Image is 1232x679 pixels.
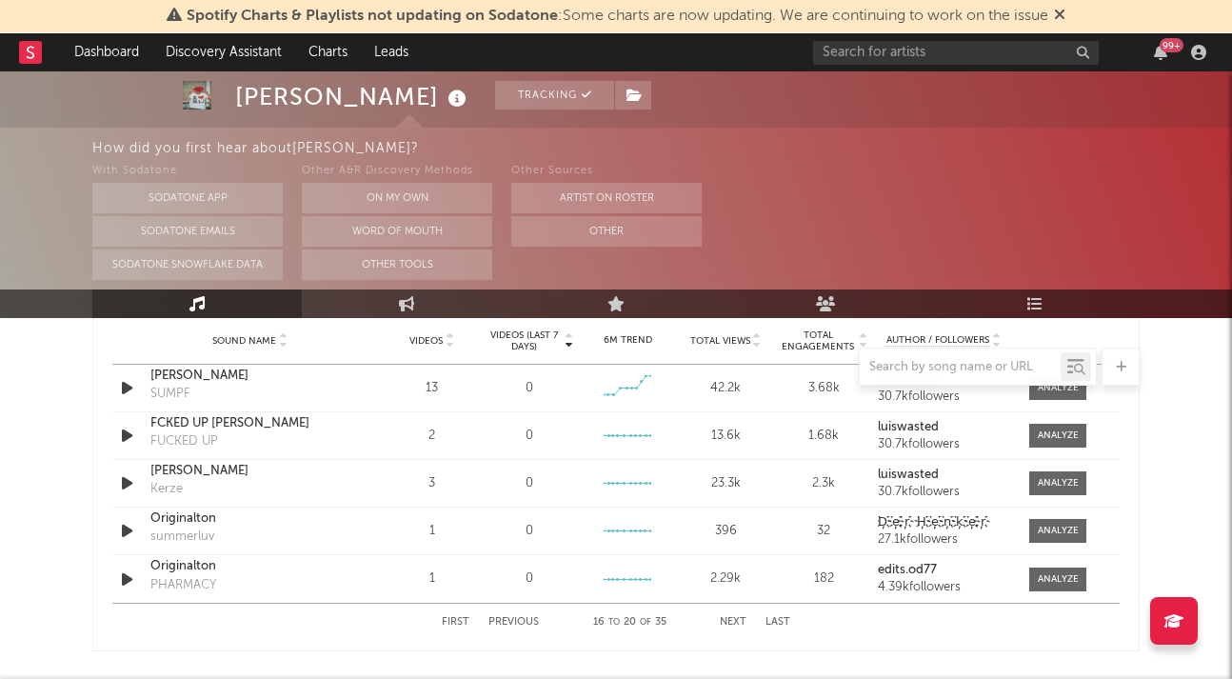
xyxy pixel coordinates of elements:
span: Total Engagements [780,330,857,352]
button: Other Tools [302,250,492,280]
a: edits.od77 [878,564,1010,577]
div: summerluv [150,528,214,547]
div: 30.7k followers [878,438,1010,451]
button: Sodatone App [92,183,283,213]
div: 30.7k followers [878,390,1010,404]
button: Previous [488,617,539,628]
div: 1 [387,522,476,541]
div: FUCKED UP [150,432,218,451]
button: First [442,617,469,628]
div: Kerze [150,480,183,499]
div: 0 [526,427,533,446]
div: 0 [526,522,533,541]
div: 1 [387,569,476,589]
span: Dismiss [1054,9,1065,24]
button: Word Of Mouth [302,216,492,247]
div: 2.29k [682,569,770,589]
button: Sodatone Snowflake Data [92,250,283,280]
strong: luiswasted [878,421,939,433]
div: 99 + [1160,38,1183,52]
a: luiswasted [878,421,1010,434]
div: 13 [387,379,476,398]
span: : Some charts are now updating. We are continuing to work on the issue [187,9,1048,24]
span: Sound Name [212,335,276,347]
button: Last [765,617,790,628]
a: Charts [295,33,361,71]
div: How did you first hear about [PERSON_NAME] ? [92,137,1232,160]
div: 13.6k [682,427,770,446]
div: 182 [780,569,868,589]
span: to [608,618,620,627]
span: of [640,618,651,627]
div: 1.68k [780,427,868,446]
div: Other Sources [511,160,702,183]
div: 0 [526,474,533,493]
button: On My Own [302,183,492,213]
a: luiswasted [878,469,1010,482]
div: [PERSON_NAME] [235,81,471,112]
div: 0 [526,569,533,589]
div: SUMPF [150,385,190,404]
button: Sodatone Emails [92,216,283,247]
a: Dashboard [61,33,152,71]
div: 396 [682,522,770,541]
div: 42.2k [682,379,770,398]
span: Total Views [690,335,750,347]
a: Originalton [150,509,349,529]
button: Next [720,617,746,628]
span: Videos (last 7 days) [486,330,563,352]
div: 2.3k [780,474,868,493]
button: Artist on Roster [511,183,702,213]
input: Search for artists [813,41,1099,65]
strong: D҉e҉r҉ H҉e҉n҉k҉e҉r҉ [878,516,990,529]
a: [PERSON_NAME] [150,462,349,481]
span: Author / Followers [886,334,989,347]
button: Other [511,216,702,247]
div: 32 [780,522,868,541]
div: 2 [387,427,476,446]
button: Tracking [495,81,614,110]
span: Spotify Charts & Playlists not updating on Sodatone [187,9,558,24]
a: D҉e҉r҉ H҉e҉n҉k҉e҉r҉ [878,516,1010,529]
div: 6M Trend [584,333,672,348]
a: Originalton [150,557,349,576]
div: 30.7k followers [878,486,1010,499]
div: 0 [526,379,533,398]
span: Videos [409,335,443,347]
div: 4.39k followers [878,581,1010,594]
strong: edits.od77 [878,564,937,576]
div: Other A&R Discovery Methods [302,160,492,183]
a: Leads [361,33,422,71]
a: FCKED UP [PERSON_NAME] [150,414,349,433]
div: 16 20 35 [577,611,682,634]
div: 23.3k [682,474,770,493]
div: 3.68k [780,379,868,398]
div: 3 [387,474,476,493]
button: 99+ [1154,45,1167,60]
div: PHARMACY [150,576,216,595]
div: 27.1k followers [878,533,1010,547]
div: With Sodatone [92,160,283,183]
strong: luiswasted [878,469,939,481]
a: Discovery Assistant [152,33,295,71]
input: Search by song name or URL [860,360,1061,375]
